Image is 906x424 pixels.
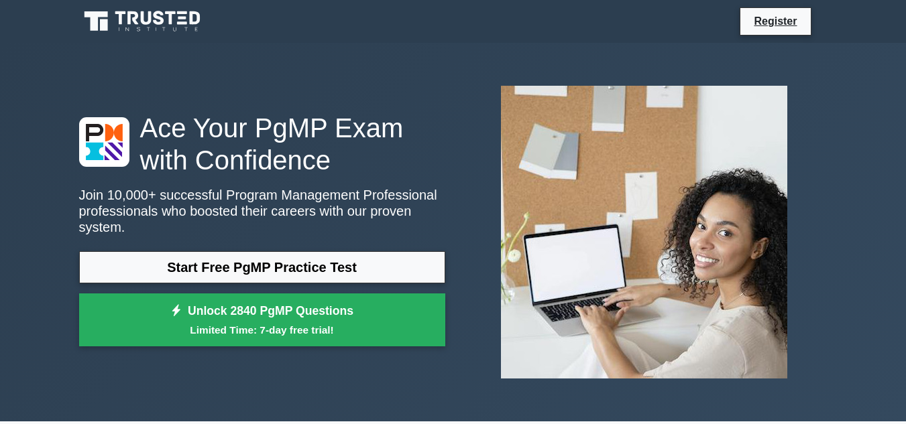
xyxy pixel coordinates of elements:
[79,112,445,176] h1: Ace Your PgMP Exam with Confidence
[79,293,445,347] a: Unlock 2840 PgMP QuestionsLimited Time: 7-day free trial!
[79,187,445,235] p: Join 10,000+ successful Program Management Professional professionals who boosted their careers w...
[746,13,805,29] a: Register
[96,322,429,338] small: Limited Time: 7-day free trial!
[79,251,445,283] a: Start Free PgMP Practice Test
